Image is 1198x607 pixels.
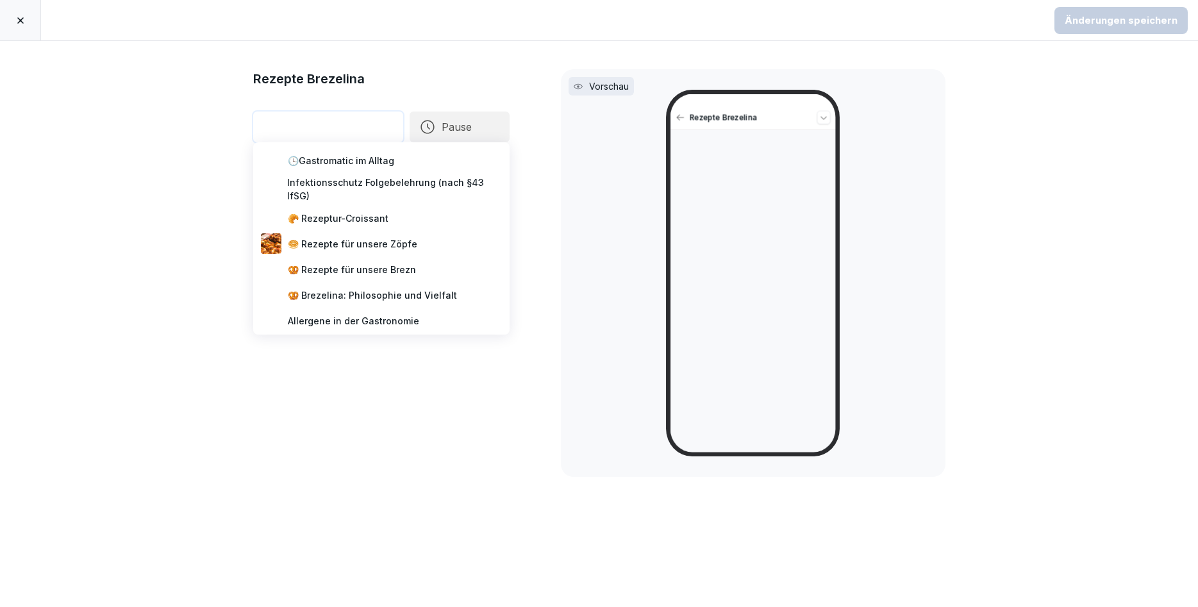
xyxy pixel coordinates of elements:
[253,69,510,88] h1: Rezepte Brezelina
[258,256,504,282] div: 🥨 Rezepte für unsere Brezn
[1054,7,1188,34] button: Änderungen speichern
[258,282,504,308] div: 🥨 Brezelina: Philosophie und Vielfalt
[258,231,504,256] div: 🥯 Rezepte für unsere Zöpfe
[410,112,510,142] button: Pause
[258,147,504,173] div: 🕒Gastromatic im Alltag
[258,308,504,333] div: Allergene in der Gastronomie
[258,205,504,231] div: 🥐 Rezeptur-Croissant
[589,79,629,93] p: Vorschau
[1065,13,1177,28] div: Änderungen speichern
[690,112,813,123] p: Rezepte Brezelina
[258,333,504,359] div: Brandschutz
[258,173,504,205] div: Infektionsschutz Folgebelehrung (nach §43 IfSG)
